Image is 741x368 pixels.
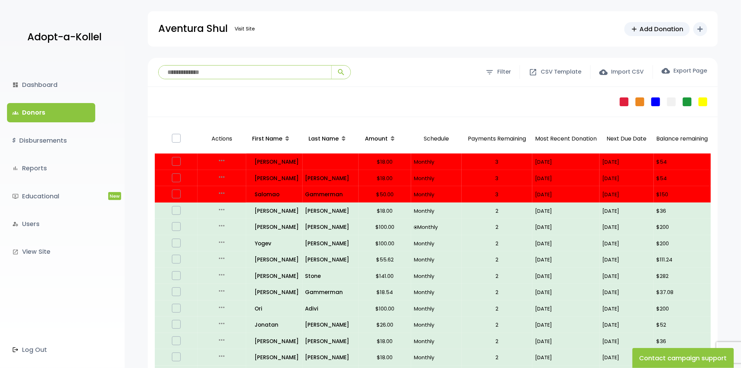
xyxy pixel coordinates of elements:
[217,319,226,328] i: more_horiz
[464,173,529,183] p: 3
[250,353,300,362] p: [PERSON_NAME]
[657,287,708,297] p: $37.08
[12,110,19,116] span: groups
[7,242,95,261] a: launchView Site
[12,165,19,171] i: bar_chart
[464,320,529,329] p: 2
[657,190,708,199] p: $150
[624,22,690,36] a: addAdd Donation
[305,320,356,329] a: [PERSON_NAME]
[250,157,300,166] p: [PERSON_NAME]
[535,157,597,166] p: [DATE]
[217,287,226,295] i: more_horiz
[657,304,708,313] p: $200
[361,271,408,281] p: $141.00
[305,304,356,313] p: Adivi
[250,222,300,232] p: [PERSON_NAME]
[309,135,339,143] span: Last Name
[250,304,300,313] a: Ori
[535,206,597,216] p: [DATE]
[464,353,529,362] p: 2
[464,222,529,232] p: 2
[535,271,597,281] p: [DATE]
[602,320,651,329] p: [DATE]
[305,353,356,362] a: [PERSON_NAME]
[250,190,300,199] a: Salomao
[602,239,651,248] p: [DATE]
[632,348,734,368] button: Contact campaign support
[250,271,300,281] a: [PERSON_NAME]
[696,25,705,33] i: add
[361,353,408,362] p: $18.00
[12,193,19,199] i: ondemand_video
[361,190,408,199] p: $50.00
[250,287,300,297] a: [PERSON_NAME]
[602,190,651,199] p: [DATE]
[464,271,529,281] p: 2
[414,157,459,166] p: Monthly
[305,271,356,281] p: Stone
[657,336,708,346] p: $36
[631,25,638,33] span: add
[7,103,95,122] a: groupsDonors
[217,238,226,246] i: more_horiz
[535,336,597,346] p: [DATE]
[414,336,459,346] p: Monthly
[414,353,459,362] p: Monthly
[217,303,226,312] i: more_horiz
[217,271,226,279] i: more_horiz
[217,254,226,263] i: more_horiz
[602,222,651,232] p: [DATE]
[535,190,597,199] p: [DATE]
[361,336,408,346] p: $18.00
[305,239,356,248] p: [PERSON_NAME]
[497,67,511,77] span: Filter
[12,82,19,88] i: dashboard
[535,287,597,297] p: [DATE]
[602,271,651,281] p: [DATE]
[414,271,459,281] p: Monthly
[464,336,529,346] p: 2
[200,127,243,151] p: Actions
[361,320,408,329] p: $26.00
[602,134,651,144] p: Next Due Date
[535,239,597,248] p: [DATE]
[602,173,651,183] p: [DATE]
[305,255,356,264] p: [PERSON_NAME]
[231,22,258,36] a: Visit Site
[305,222,356,232] p: [PERSON_NAME]
[662,67,670,75] span: cloud_download
[361,157,408,166] p: $18.00
[535,304,597,313] p: [DATE]
[7,131,95,150] a: $Disbursements
[657,206,708,216] p: $36
[250,173,300,183] p: [PERSON_NAME]
[250,239,300,248] p: Yogev
[12,221,19,227] i: manage_accounts
[252,135,283,143] span: First Name
[250,206,300,216] a: [PERSON_NAME]
[217,336,226,344] i: more_horiz
[464,157,529,166] p: 3
[108,192,121,200] span: New
[337,68,345,76] span: search
[305,206,356,216] a: [PERSON_NAME]
[414,127,459,151] p: Schedule
[464,287,529,297] p: 2
[361,222,408,232] p: $100.00
[217,156,226,165] i: more_horiz
[657,239,708,248] p: $200
[662,67,707,75] label: Export Page
[250,255,300,264] p: [PERSON_NAME]
[602,206,651,216] p: [DATE]
[7,75,95,94] a: dashboardDashboard
[305,287,356,297] a: Gammerman
[464,206,529,216] p: 2
[414,190,459,199] p: Monthly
